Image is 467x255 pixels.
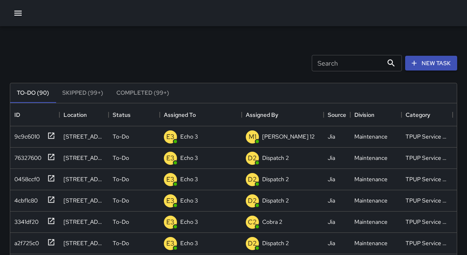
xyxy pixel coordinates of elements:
p: Echo 3 [180,218,198,226]
div: TPUP Service Requested [406,132,449,141]
div: a2f725c0 [11,236,39,247]
div: Status [113,103,131,126]
p: Echo 3 [180,175,198,183]
div: TPUP Service Requested [406,239,449,247]
div: ID [14,103,20,126]
div: Source [324,103,350,126]
p: D2 [248,196,257,206]
div: 4cbf1c80 [11,193,38,205]
div: Location [63,103,87,126]
button: Skipped (99+) [56,83,110,103]
div: Jia [328,196,335,205]
div: TPUP Service Requested [406,196,449,205]
div: 901 Franklin Street [63,196,104,205]
div: Jia [328,132,335,141]
button: New Task [405,56,457,71]
div: TPUP Service Requested [406,218,449,226]
div: Maintenance [354,132,388,141]
div: 3341df20 [11,214,39,226]
p: To-Do [113,154,129,162]
p: E3 [166,153,175,163]
p: Echo 3 [180,132,198,141]
p: E3 [166,196,175,206]
div: Category [401,103,453,126]
p: To-Do [113,175,129,183]
div: Jia [328,154,335,162]
div: Maintenance [354,175,388,183]
div: Assigned To [160,103,242,126]
div: 508 16th Street [63,132,104,141]
div: Jia [328,218,335,226]
p: To-Do [113,132,129,141]
p: M1 [249,132,256,142]
p: Dispatch 2 [262,196,289,205]
p: To-Do [113,218,129,226]
div: Division [350,103,401,126]
p: Echo 3 [180,154,198,162]
p: C2 [248,217,257,227]
p: To-Do [113,239,129,247]
button: Completed (99+) [110,83,176,103]
p: To-Do [113,196,129,205]
button: To-Do (90) [10,83,56,103]
div: 824 Franklin Street [63,218,104,226]
div: Category [406,103,430,126]
div: 700 Broadway [63,239,104,247]
div: TPUP Service Requested [406,175,449,183]
div: Jia [328,175,335,183]
p: D2 [248,239,257,248]
div: 76327600 [11,150,41,162]
div: Maintenance [354,196,388,205]
div: Location [59,103,109,126]
div: Assigned By [242,103,324,126]
div: Assigned To [164,103,196,126]
div: 9c9c6010 [11,129,40,141]
p: Cobra 2 [262,218,282,226]
div: Jia [328,239,335,247]
div: 0458ccf0 [11,172,40,183]
div: Source [328,103,346,126]
p: D2 [248,175,257,184]
div: Assigned By [246,103,278,126]
p: Dispatch 2 [262,239,289,247]
p: Dispatch 2 [262,175,289,183]
div: 801 Broadway [63,154,104,162]
p: E3 [166,132,175,142]
p: E3 [166,239,175,248]
p: D2 [248,153,257,163]
div: Division [354,103,374,126]
p: Echo 3 [180,239,198,247]
p: E3 [166,175,175,184]
div: Maintenance [354,218,388,226]
div: Maintenance [354,239,388,247]
div: Maintenance [354,154,388,162]
p: E3 [166,217,175,227]
p: Dispatch 2 [262,154,289,162]
p: Echo 3 [180,196,198,205]
div: ID [10,103,59,126]
div: TPUP Service Requested [406,154,449,162]
p: [PERSON_NAME] 12 [262,132,315,141]
div: 359 15th Street [63,175,104,183]
div: Status [109,103,160,126]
